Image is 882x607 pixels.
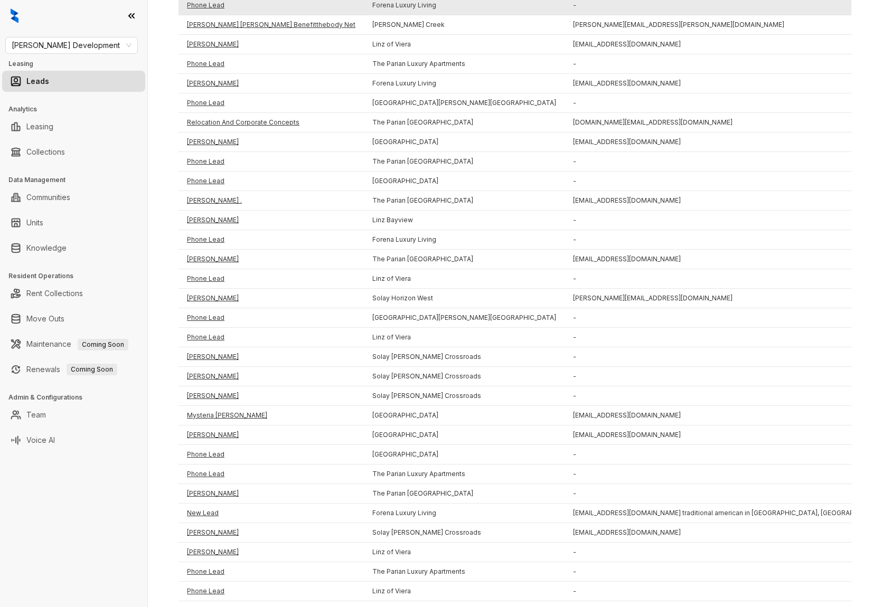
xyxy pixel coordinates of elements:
td: Solay [PERSON_NAME] Crossroads [364,523,565,543]
h3: Leasing [8,59,147,69]
td: Phone Lead [179,230,364,250]
td: [PERSON_NAME] [179,523,364,543]
td: [PERSON_NAME] Creek [364,15,565,35]
td: [PERSON_NAME] [PERSON_NAME] Benefitthebody Net [179,15,364,35]
td: Phone Lead [179,582,364,601]
li: Communities [2,187,145,208]
td: Forena Luxury Living [364,504,565,523]
a: Units [26,212,43,233]
td: Phone Lead [179,93,364,113]
li: Collections [2,141,145,163]
td: [PERSON_NAME] [179,211,364,230]
td: Solay Horizon West [364,289,565,308]
td: The Parian [GEOGRAPHIC_DATA] [364,113,565,132]
h3: Admin & Configurations [8,393,147,402]
td: [PERSON_NAME] [179,35,364,54]
td: [GEOGRAPHIC_DATA] [364,132,565,152]
td: The Parian [GEOGRAPHIC_DATA] [364,484,565,504]
a: Team [26,404,46,425]
li: Rent Collections [2,283,145,304]
td: The Parian Luxury Apartments [364,464,565,484]
td: Solay [PERSON_NAME] Crossroads [364,386,565,406]
li: Move Outs [2,308,145,329]
td: Solay [PERSON_NAME] Crossroads [364,367,565,386]
td: [PERSON_NAME] [179,347,364,367]
td: Phone Lead [179,152,364,172]
td: Phone Lead [179,464,364,484]
a: Voice AI [26,430,55,451]
td: Forena Luxury Living [364,230,565,250]
a: Knowledge [26,238,67,259]
a: Communities [26,187,70,208]
li: Leads [2,71,145,92]
td: [GEOGRAPHIC_DATA][PERSON_NAME][GEOGRAPHIC_DATA] [364,93,565,113]
li: Team [2,404,145,425]
td: [PERSON_NAME] [179,425,364,445]
td: [GEOGRAPHIC_DATA][PERSON_NAME][GEOGRAPHIC_DATA] [364,308,565,328]
td: [PERSON_NAME] [179,289,364,308]
a: Leads [26,71,49,92]
td: Linz of Viera [364,269,565,289]
li: Knowledge [2,238,145,259]
td: New Lead [179,504,364,523]
td: The Parian Luxury Apartments [364,562,565,582]
td: The Parian [GEOGRAPHIC_DATA] [364,250,565,269]
li: Units [2,212,145,233]
td: [PERSON_NAME] [179,484,364,504]
td: The Parian Luxury Apartments [364,54,565,74]
td: Linz of Viera [364,35,565,54]
td: The Parian [GEOGRAPHIC_DATA] [364,191,565,211]
td: Phone Lead [179,308,364,328]
td: [PERSON_NAME] [179,250,364,269]
td: Phone Lead [179,328,364,347]
h3: Data Management [8,175,147,185]
td: [GEOGRAPHIC_DATA] [364,445,565,464]
a: Rent Collections [26,283,83,304]
span: Coming Soon [67,364,117,375]
td: [GEOGRAPHIC_DATA] [364,172,565,191]
td: Solay [PERSON_NAME] Crossroads [364,347,565,367]
td: [PERSON_NAME] . [179,191,364,211]
td: Relocation And Corporate Concepts [179,113,364,132]
li: Leasing [2,116,145,137]
td: [PERSON_NAME] [179,367,364,386]
li: Renewals [2,359,145,380]
a: Leasing [26,116,53,137]
td: Mysteria [PERSON_NAME] [179,406,364,425]
td: Phone Lead [179,172,364,191]
img: logo [11,8,18,23]
span: Coming Soon [78,339,128,350]
td: [PERSON_NAME] [179,132,364,152]
td: Linz Bayview [364,211,565,230]
span: Davis Development [12,37,132,53]
td: Linz of Viera [364,543,565,562]
td: [GEOGRAPHIC_DATA] [364,425,565,445]
td: Linz of Viera [364,582,565,601]
h3: Resident Operations [8,271,147,281]
li: Maintenance [2,334,145,355]
td: Linz of Viera [364,328,565,347]
h3: Analytics [8,105,147,114]
a: Move Outs [26,308,64,329]
li: Voice AI [2,430,145,451]
a: Collections [26,141,65,163]
td: Phone Lead [179,54,364,74]
td: The Parian [GEOGRAPHIC_DATA] [364,152,565,172]
a: RenewalsComing Soon [26,359,117,380]
td: [PERSON_NAME] [179,386,364,406]
td: [PERSON_NAME] [179,74,364,93]
td: [PERSON_NAME] [179,543,364,562]
td: [GEOGRAPHIC_DATA] [364,406,565,425]
td: Phone Lead [179,562,364,582]
td: Phone Lead [179,269,364,289]
td: Forena Luxury Living [364,74,565,93]
td: Phone Lead [179,445,364,464]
